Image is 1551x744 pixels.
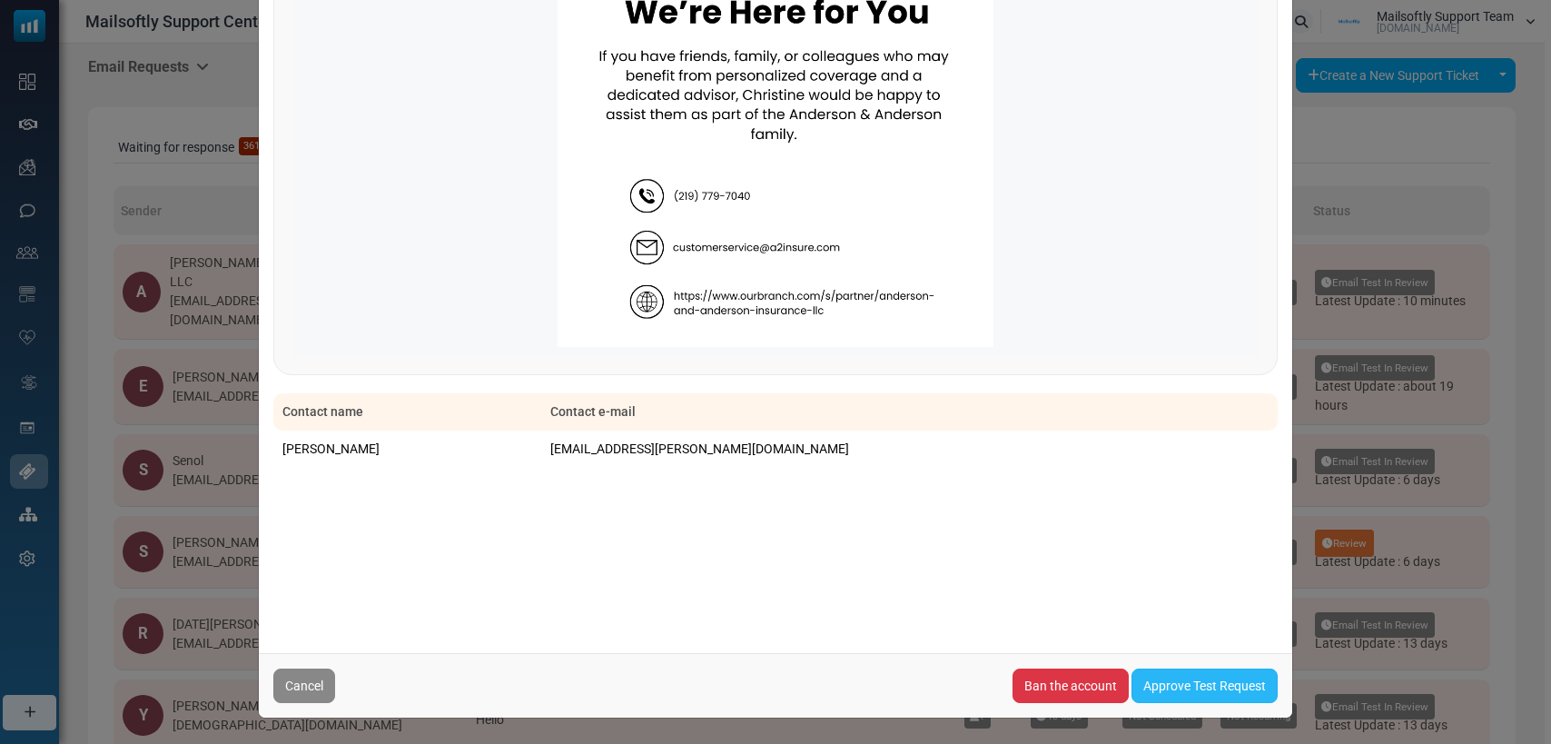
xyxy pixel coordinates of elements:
[1013,669,1129,703] a: Ban the account
[273,431,541,468] td: [PERSON_NAME]
[541,393,1278,431] th: Contact e-mail
[541,431,1278,468] td: [EMAIL_ADDRESS][PERSON_NAME][DOMAIN_NAME]
[1131,669,1278,703] a: Approve Test Request
[273,669,335,703] button: Cancel
[273,393,541,431] th: Contact name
